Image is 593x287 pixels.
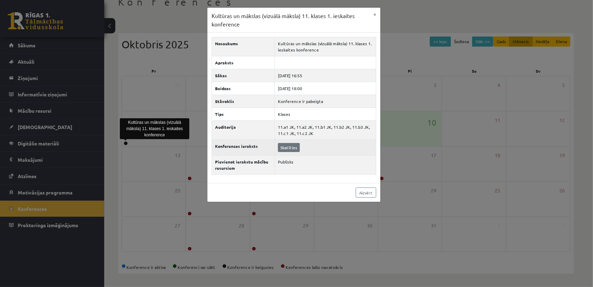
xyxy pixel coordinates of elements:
td: Klases [274,108,376,121]
th: Auditorija [212,121,275,140]
th: Sākas [212,69,275,82]
td: 11.a1 JK, 11.a2 JK, 11.b1 JK, 11.b2 JK, 11.b3 JK, 11.c1 JK, 11.c2 JK [274,121,376,140]
th: Apraksts [212,56,275,69]
td: Kultūras un mākslas (vizuālā māksla) 11. klases 1. ieskaites konference [274,37,376,56]
td: [DATE] 16:55 [274,69,376,82]
th: Beidzas [212,82,275,95]
div: Kultūras un mākslas (vizuālā māksla) 11. klases 1. ieskaites konference [120,118,189,139]
a: Skatīties [278,143,300,152]
th: Tips [212,108,275,121]
th: Nosaukums [212,37,275,56]
td: Konference ir pabeigta [274,95,376,108]
th: Konferences ieraksts [212,140,275,156]
button: × [369,8,380,21]
th: Stāvoklis [212,95,275,108]
a: Aizvērt [356,188,376,198]
th: Pievienot ierakstu mācību resursiem [212,156,275,175]
td: [DATE] 18:00 [274,82,376,95]
td: Publisks [274,156,376,175]
h3: Kultūras un mākslas (vizuālā māksla) 11. klases 1. ieskaites konference [212,12,369,28]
